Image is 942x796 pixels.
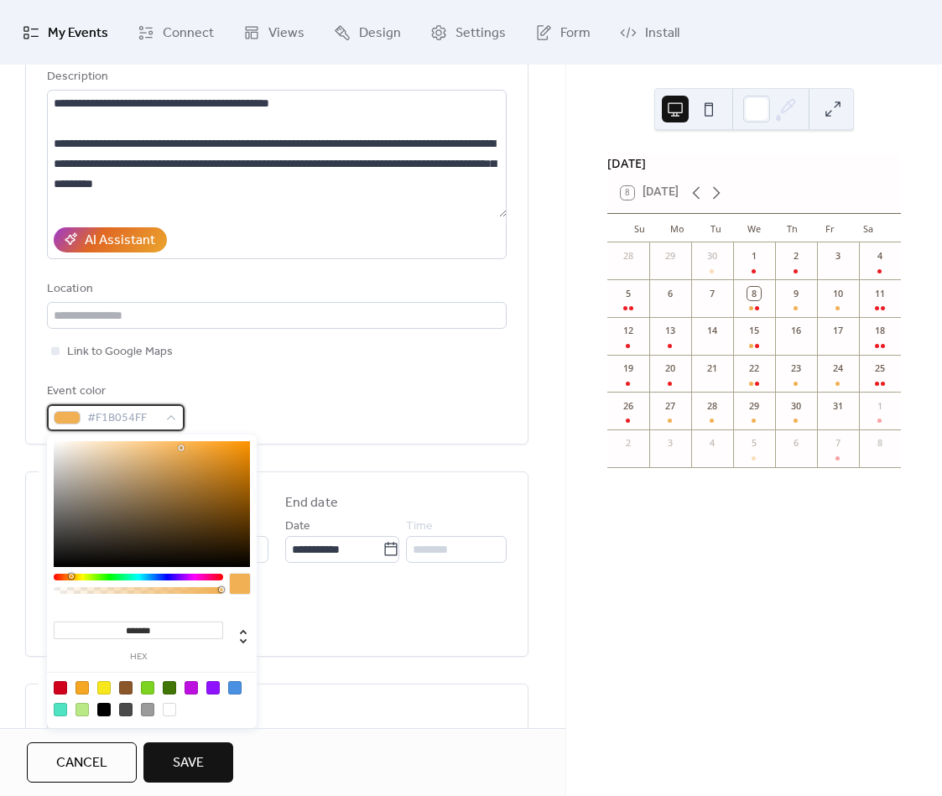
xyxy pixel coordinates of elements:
div: Tu [697,214,735,242]
div: 19 [622,362,635,375]
div: 24 [831,362,845,375]
span: Link to Google Maps [67,342,173,362]
div: 8 [747,287,761,300]
div: 29 [747,399,761,413]
div: #BD10E0 [185,681,198,695]
div: #4A4A4A [119,703,133,716]
div: #9013FE [206,681,220,695]
a: My Events [10,7,121,58]
div: 12 [622,324,635,337]
div: Location [47,279,503,299]
div: Sa [850,214,887,242]
div: 25 [873,362,887,375]
span: Views [268,20,304,46]
div: 30 [705,249,719,263]
span: Form [560,20,591,46]
div: 7 [705,287,719,300]
div: 1 [873,399,887,413]
div: 11 [873,287,887,300]
div: 30 [789,399,803,413]
a: Views [231,7,317,58]
div: 31 [831,399,845,413]
div: #F8E71C [97,681,111,695]
div: Event color [47,382,181,402]
div: 21 [705,362,719,375]
a: Connect [125,7,226,58]
div: 20 [664,362,677,375]
a: Install [607,7,692,58]
div: #8B572A [119,681,133,695]
div: 28 [622,249,635,263]
div: 3 [664,436,677,450]
span: Cancel [56,753,107,773]
div: 22 [747,362,761,375]
span: Save [173,753,204,773]
div: #9B9B9B [141,703,154,716]
span: Install [645,20,679,46]
div: #D0021B [54,681,67,695]
div: 29 [664,249,677,263]
div: [DATE] [607,154,901,173]
div: 5 [622,287,635,300]
button: AI Assistant [54,227,167,252]
div: #000000 [97,703,111,716]
div: 4 [705,436,719,450]
div: #50E3C2 [54,703,67,716]
div: Description [47,67,503,87]
a: Settings [418,7,518,58]
a: Design [321,7,414,58]
div: #7ED321 [141,681,154,695]
div: We [735,214,773,242]
div: #417505 [163,681,176,695]
span: Date [285,517,310,537]
div: #FFFFFF [163,703,176,716]
span: Connect [163,20,214,46]
div: 13 [664,324,677,337]
div: Mo [658,214,696,242]
span: #F1B054FF [87,408,158,429]
button: Save [143,742,233,783]
div: 3 [831,249,845,263]
div: AI Assistant [85,231,155,251]
div: 6 [664,287,677,300]
a: Form [523,7,603,58]
div: #B8E986 [75,703,89,716]
div: 16 [789,324,803,337]
div: #4A90E2 [228,681,242,695]
span: My Events [48,20,108,46]
span: Settings [455,20,506,46]
div: 15 [747,324,761,337]
div: 23 [789,362,803,375]
span: Design [359,20,401,46]
div: 6 [789,436,803,450]
div: 7 [831,436,845,450]
div: Th [773,214,811,242]
div: 9 [789,287,803,300]
div: 5 [747,436,761,450]
div: Su [621,214,658,242]
div: 8 [873,436,887,450]
div: 18 [873,324,887,337]
div: 2 [789,249,803,263]
label: hex [54,653,223,662]
div: Fr [811,214,849,242]
span: Time [406,517,433,537]
div: End date [285,493,338,513]
button: Cancel [27,742,137,783]
div: 10 [831,287,845,300]
div: 17 [831,324,845,337]
div: #F5A623 [75,681,89,695]
div: 4 [873,249,887,263]
div: 1 [747,249,761,263]
div: 27 [664,399,677,413]
div: 28 [705,399,719,413]
div: 2 [622,436,635,450]
div: 26 [622,399,635,413]
div: 14 [705,324,719,337]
